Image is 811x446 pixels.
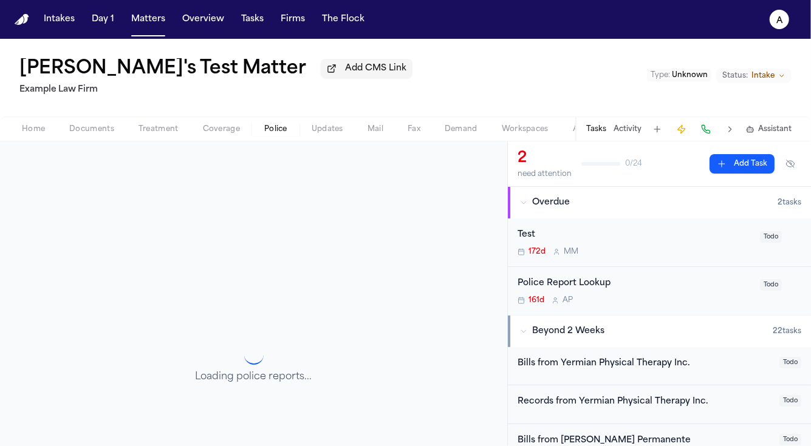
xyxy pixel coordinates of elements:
button: Add Task [710,154,775,174]
button: Beyond 2 Weeks22tasks [508,316,811,347]
div: Open task: Police Report Lookup [508,267,811,315]
span: Todo [779,357,801,368]
span: A P [563,296,573,305]
span: Todo [779,434,801,445]
span: Assistant [758,124,792,134]
span: Workspaces [502,124,549,134]
span: M M [564,247,578,257]
span: Status: [722,71,748,81]
button: Day 1 [87,8,119,30]
span: Updates [312,124,343,134]
button: Matters [126,8,170,30]
button: Assistant [746,124,792,134]
div: need attention [518,169,572,179]
button: Tasks [586,124,606,134]
div: Test [518,228,753,242]
button: Overdue2tasks [508,187,811,218]
span: Documents [69,124,114,134]
span: Fax [408,124,420,134]
button: Hide completed tasks (⌘⇧H) [779,154,801,174]
span: Treatment [139,124,179,134]
span: Todo [760,231,782,243]
span: Home [22,124,45,134]
button: Overview [177,8,229,30]
span: Unknown [672,72,708,79]
span: 22 task s [773,326,801,336]
button: Make a Call [697,121,714,138]
p: Loading police reports... [196,370,312,384]
button: Activity [614,124,642,134]
button: Intakes [39,8,80,30]
div: Open task: Test [508,218,811,267]
img: Finch Logo [15,14,29,25]
span: Add CMS Link [345,63,406,75]
button: Edit Type: Unknown [647,69,711,81]
div: Open task: Records from Yermian Physical Therapy Inc. [508,385,811,424]
span: 172d [529,247,546,257]
span: Todo [760,279,782,291]
button: Add CMS Link [321,59,412,78]
button: Add Task [649,121,666,138]
span: Coverage [203,124,240,134]
button: Change status from Intake [716,69,792,83]
div: Bills from Yermian Physical Therapy Inc. [518,357,772,371]
a: Home [15,14,29,25]
span: Type : [651,72,670,79]
span: Artifacts [573,124,606,134]
span: Beyond 2 Weeks [532,325,604,337]
span: Police [264,124,287,134]
span: Mail [368,124,383,134]
button: Edit matter name [19,58,306,80]
span: Todo [779,395,801,407]
div: 2 [518,149,572,168]
span: 161d [529,296,544,305]
span: 2 task s [778,198,801,208]
div: Records from Yermian Physical Therapy Inc. [518,395,772,409]
button: The Flock [317,8,369,30]
h1: [PERSON_NAME]'s Test Matter [19,58,306,80]
span: Demand [445,124,477,134]
div: Open task: Bills from Yermian Physical Therapy Inc. [508,347,811,386]
div: Police Report Lookup [518,277,753,291]
span: Overdue [532,197,570,209]
button: Create Immediate Task [673,121,690,138]
h2: Example Law Firm [19,83,412,97]
span: 0 / 24 [625,159,642,169]
button: Tasks [236,8,269,30]
button: Firms [276,8,310,30]
span: Intake [751,71,775,81]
